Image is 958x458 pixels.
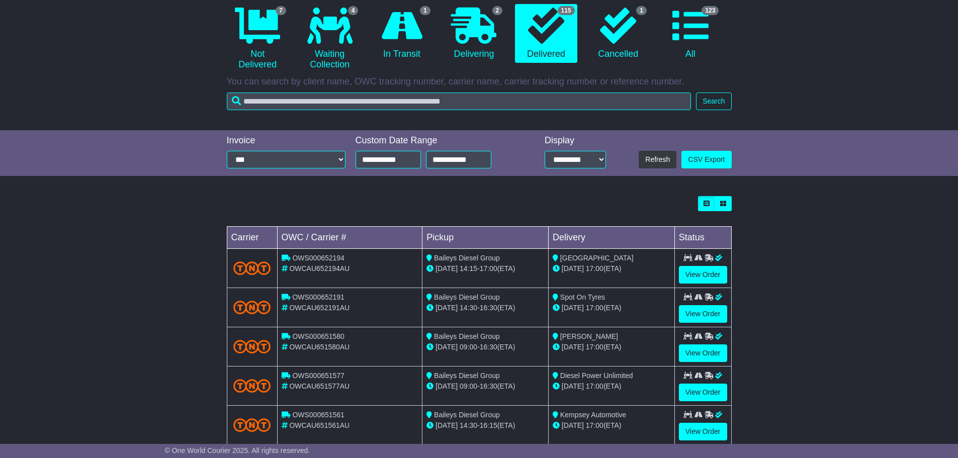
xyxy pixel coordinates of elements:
span: 1 [636,6,647,15]
span: 115 [558,6,575,15]
span: [DATE] [436,343,458,351]
span: 17:00 [586,421,603,429]
td: Status [674,227,731,249]
span: 16:30 [480,343,497,351]
span: Baileys Diesel Group [434,332,500,340]
span: 14:15 [460,264,477,272]
button: Refresh [639,151,676,168]
div: (ETA) [553,342,670,352]
span: 1 [420,6,430,15]
span: OWCAU651580AU [289,343,350,351]
span: 14:30 [460,421,477,429]
td: Carrier [227,227,277,249]
button: Search [696,93,731,110]
a: 123 All [659,4,721,63]
td: OWC / Carrier # [277,227,422,249]
div: - (ETA) [426,420,544,431]
div: (ETA) [553,263,670,274]
span: 7 [276,6,286,15]
span: OWS000651577 [292,372,344,380]
span: 17:00 [586,264,603,272]
span: Kempsey Automotive [560,411,627,419]
span: [DATE] [562,343,584,351]
div: Invoice [227,135,345,146]
span: OWS000651561 [292,411,344,419]
img: TNT_Domestic.png [233,418,271,432]
span: 09:00 [460,343,477,351]
img: TNT_Domestic.png [233,340,271,353]
span: 16:30 [480,304,497,312]
span: 123 [702,6,719,15]
img: TNT_Domestic.png [233,379,271,393]
a: 1 In Transit [371,4,432,63]
span: 17:00 [586,382,603,390]
span: [DATE] [562,421,584,429]
span: Baileys Diesel Group [434,372,500,380]
a: View Order [679,423,727,440]
div: - (ETA) [426,381,544,392]
div: - (ETA) [426,303,544,313]
div: - (ETA) [426,342,544,352]
span: Baileys Diesel Group [434,293,500,301]
span: OWS000652191 [292,293,344,301]
div: (ETA) [553,303,670,313]
span: 17:00 [586,304,603,312]
span: 2 [492,6,503,15]
p: You can search by client name, OWC tracking number, carrier name, carrier tracking number or refe... [227,76,732,87]
a: View Order [679,344,727,362]
span: OWCAU652191AU [289,304,350,312]
a: 7 Not Delivered [227,4,289,74]
span: OWCAU651577AU [289,382,350,390]
span: [DATE] [436,382,458,390]
div: Custom Date Range [356,135,517,146]
span: 09:00 [460,382,477,390]
a: 1 Cancelled [587,4,649,63]
span: OWCAU651561AU [289,421,350,429]
a: 115 Delivered [515,4,577,63]
span: [DATE] [436,264,458,272]
span: Spot On Tyres [560,293,605,301]
span: Baileys Diesel Group [434,254,500,262]
div: - (ETA) [426,263,544,274]
a: View Order [679,266,727,284]
span: 16:15 [480,421,497,429]
a: View Order [679,384,727,401]
td: Pickup [422,227,549,249]
span: 4 [348,6,359,15]
span: [DATE] [562,304,584,312]
div: (ETA) [553,420,670,431]
a: 2 Delivering [443,4,505,63]
span: OWS000652194 [292,254,344,262]
span: 14:30 [460,304,477,312]
a: CSV Export [681,151,731,168]
a: View Order [679,305,727,323]
a: 4 Waiting Collection [299,4,361,74]
span: [DATE] [562,382,584,390]
span: © One World Courier 2025. All rights reserved. [165,446,310,454]
span: [DATE] [562,264,584,272]
img: TNT_Domestic.png [233,261,271,275]
span: 17:00 [586,343,603,351]
span: 16:30 [480,382,497,390]
div: Display [545,135,606,146]
span: Diesel Power Unlimited [560,372,633,380]
span: OWCAU652194AU [289,264,350,272]
span: [DATE] [436,421,458,429]
span: Baileys Diesel Group [434,411,500,419]
span: 17:00 [480,264,497,272]
img: TNT_Domestic.png [233,301,271,314]
span: [PERSON_NAME] [560,332,618,340]
td: Delivery [548,227,674,249]
div: (ETA) [553,381,670,392]
span: [GEOGRAPHIC_DATA] [560,254,634,262]
span: OWS000651580 [292,332,344,340]
span: [DATE] [436,304,458,312]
